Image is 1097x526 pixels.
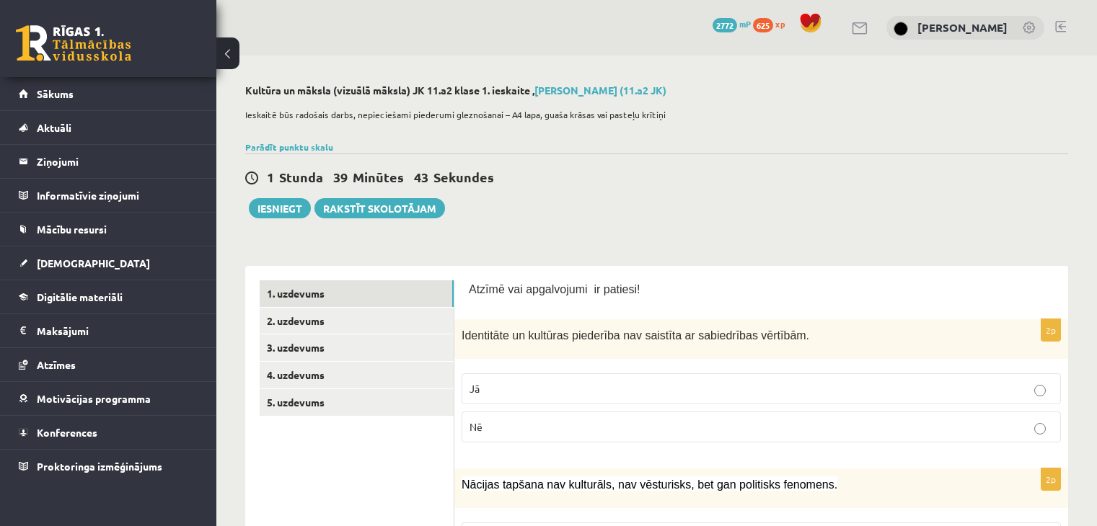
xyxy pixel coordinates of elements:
[37,426,97,439] span: Konferences
[19,77,198,110] a: Sākums
[19,213,198,246] a: Mācību resursi
[1041,468,1061,491] p: 2p
[753,18,773,32] span: 625
[245,141,333,153] a: Parādīt punktu skalu
[19,179,198,212] a: Informatīvie ziņojumi
[1034,423,1046,434] input: Nē
[753,18,792,30] a: 625 xp
[37,314,198,347] legend: Maksājumi
[917,20,1008,35] a: [PERSON_NAME]
[19,348,198,381] a: Atzīmes
[260,280,454,307] a: 1. uzdevums
[462,478,837,491] span: Nācijas tapšana nav kulturāls, nav vēsturisks, bet gan politisks fenomens.
[314,198,445,218] a: Rakstīt skolotājam
[333,169,348,185] span: 39
[19,246,198,280] a: [DEMOGRAPHIC_DATA]
[1041,318,1061,342] p: 2p
[19,111,198,144] a: Aktuāli
[433,169,494,185] span: Sekundes
[469,283,640,295] span: Atzīmē vai apgalvojumi ir patiesi!
[894,22,908,36] img: Paula Mūrniece
[470,382,480,395] span: Jā
[260,308,454,334] a: 2. uzdevums
[37,290,123,303] span: Digitālie materiāli
[19,382,198,415] a: Motivācijas programma
[713,18,737,32] span: 2772
[245,84,1068,97] h2: Kultūra un māksla (vizuālā māksla) JK 11.a2 klase 1. ieskaite ,
[279,169,323,185] span: Stunda
[19,416,198,449] a: Konferences
[19,280,198,313] a: Digitālie materiāli
[534,84,666,97] a: [PERSON_NAME] (11.a2 JK)
[19,314,198,347] a: Maksājumi
[37,460,162,473] span: Proktoringa izmēģinājums
[37,257,150,269] span: [DEMOGRAPHIC_DATA]
[713,18,751,30] a: 2772 mP
[462,329,809,342] span: Identitāte un kultūras piederība nav saistīta ar sabiedrības vērtībām.
[1034,385,1046,396] input: Jā
[37,145,198,178] legend: Ziņojumi
[414,169,428,185] span: 43
[245,108,1061,121] p: Ieskaitē būs radošais darbs, nepieciešami piederumi gleznošanai – A4 lapa, guaša krāsas vai paste...
[353,169,404,185] span: Minūtes
[19,450,198,483] a: Proktoringa izmēģinājums
[267,169,274,185] span: 1
[249,198,311,218] button: Iesniegt
[260,362,454,388] a: 4. uzdevums
[37,179,198,212] legend: Informatīvie ziņojumi
[739,18,751,30] span: mP
[260,334,454,361] a: 3. uzdevums
[37,87,74,100] span: Sākums
[470,420,483,433] span: Nē
[37,392,151,405] span: Motivācijas programma
[37,358,76,371] span: Atzīmes
[37,121,71,134] span: Aktuāli
[19,145,198,178] a: Ziņojumi
[16,25,131,61] a: Rīgas 1. Tālmācības vidusskola
[775,18,785,30] span: xp
[260,389,454,416] a: 5. uzdevums
[37,223,107,236] span: Mācību resursi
